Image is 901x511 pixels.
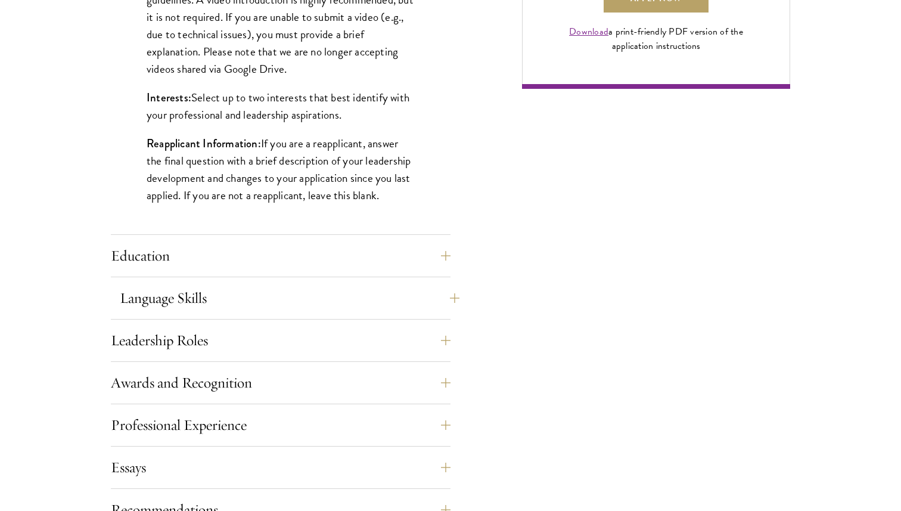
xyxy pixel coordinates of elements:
[147,89,415,123] p: Select up to two interests that best identify with your professional and leadership aspirations.
[147,135,261,151] strong: Reapplicant Information:
[555,24,757,53] div: a print-friendly PDF version of the application instructions
[120,284,459,312] button: Language Skills
[111,368,450,397] button: Awards and Recognition
[111,411,450,439] button: Professional Experience
[569,24,608,39] a: Download
[111,241,450,270] button: Education
[147,89,191,106] strong: Interests:
[111,326,450,355] button: Leadership Roles
[147,135,415,204] p: If you are a reapplicant, answer the final question with a brief description of your leadership d...
[111,453,450,482] button: Essays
